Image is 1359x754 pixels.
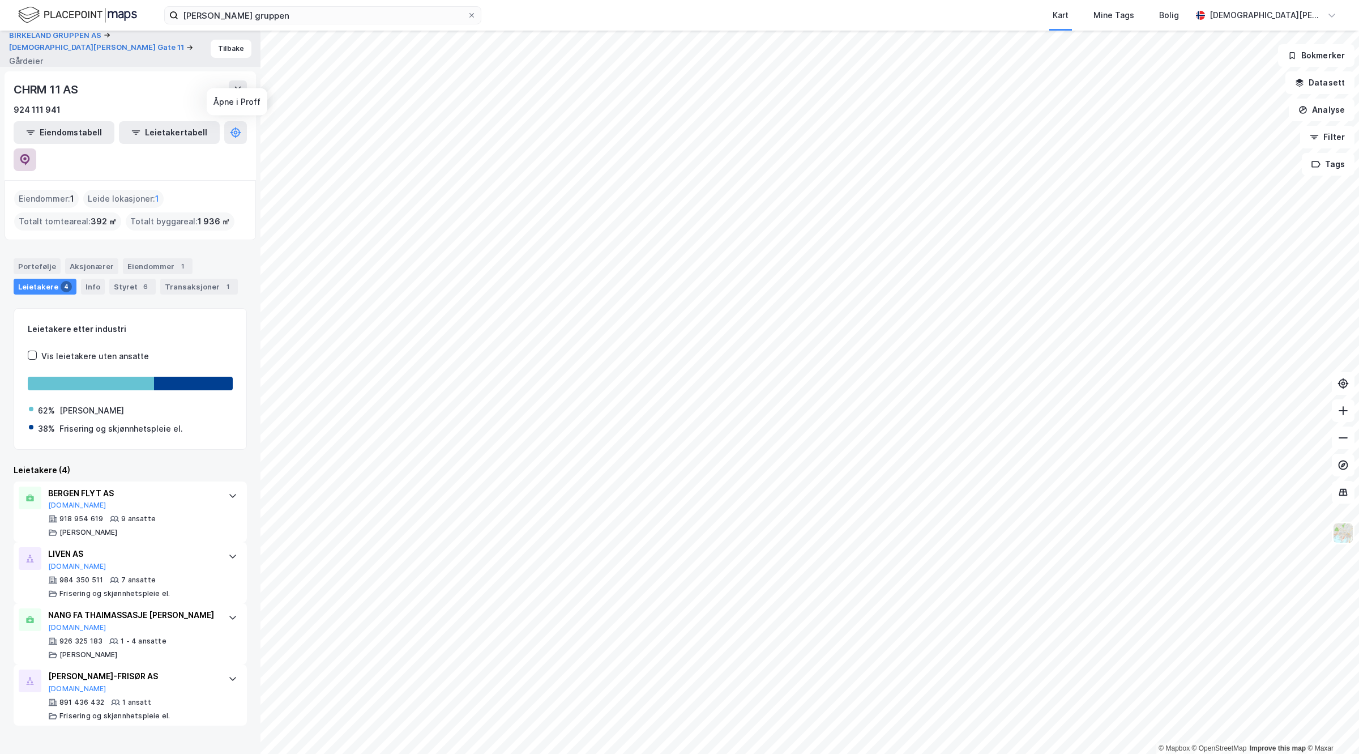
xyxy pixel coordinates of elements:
[1302,153,1354,176] button: Tags
[59,404,124,418] div: [PERSON_NAME]
[121,514,156,523] div: 9 ansatte
[59,576,103,585] div: 984 350 511
[1093,8,1134,22] div: Mine Tags
[48,547,217,561] div: LIVEN AS
[48,487,217,500] div: BERGEN FLYT AS
[198,215,230,228] span: 1 936 ㎡
[121,576,156,585] div: 7 ansatte
[178,7,467,24] input: Søk på adresse, matrikkel, gårdeiere, leietakere eller personer
[155,192,159,206] span: 1
[91,215,117,228] span: 392 ㎡
[177,261,188,272] div: 1
[9,42,186,53] button: [DEMOGRAPHIC_DATA][PERSON_NAME] Gate 11
[122,698,151,707] div: 1 ansatt
[14,258,61,274] div: Portefølje
[222,281,233,292] div: 1
[14,80,80,99] div: CHRM 11 AS
[1250,744,1306,752] a: Improve this map
[48,562,106,571] button: [DOMAIN_NAME]
[38,404,55,418] div: 62%
[1210,8,1323,22] div: [DEMOGRAPHIC_DATA][PERSON_NAME]
[59,528,118,537] div: [PERSON_NAME]
[1053,8,1069,22] div: Kart
[9,54,43,68] div: Gårdeier
[81,279,105,295] div: Info
[83,190,164,208] div: Leide lokasjoner :
[59,698,104,707] div: 891 436 432
[1332,522,1354,544] img: Z
[14,279,76,295] div: Leietakere
[28,322,233,336] div: Leietakere etter industri
[48,684,106,693] button: [DOMAIN_NAME]
[18,5,137,25] img: logo.f888ab2527a4732fd821a326f86c7f29.svg
[14,121,114,144] button: Eiendomstabell
[121,637,166,646] div: 1 - 4 ansatte
[126,212,234,231] div: Totalt byggareal :
[59,589,170,598] div: Frisering og skjønnhetspleie el.
[1159,8,1179,22] div: Bolig
[1302,700,1359,754] iframe: Chat Widget
[48,623,106,632] button: [DOMAIN_NAME]
[65,258,118,274] div: Aksjonærer
[48,608,217,622] div: NANG FA THAIMASSASJE [PERSON_NAME]
[48,670,217,683] div: [PERSON_NAME]-FRISØR AS
[41,350,149,363] div: Vis leietakere uten ansatte
[123,258,193,274] div: Eiendommer
[59,712,170,721] div: Frisering og skjønnhetspleie el.
[211,40,251,58] button: Tilbake
[61,281,72,292] div: 4
[1289,99,1354,121] button: Analyse
[14,212,121,231] div: Totalt tomteareal :
[1192,744,1247,752] a: OpenStreetMap
[14,103,61,117] div: 924 111 941
[48,501,106,510] button: [DOMAIN_NAME]
[1278,44,1354,67] button: Bokmerker
[1159,744,1190,752] a: Mapbox
[140,281,151,292] div: 6
[9,30,104,41] button: BIRKELAND GRUPPEN AS
[109,279,156,295] div: Styret
[59,514,103,523] div: 918 954 619
[59,650,118,659] div: [PERSON_NAME]
[70,192,74,206] span: 1
[14,190,79,208] div: Eiendommer :
[14,463,247,477] div: Leietakere (4)
[160,279,238,295] div: Transaksjoner
[59,422,183,436] div: Frisering og skjønnhetspleie el.
[1300,126,1354,148] button: Filter
[59,637,102,646] div: 926 325 183
[119,121,220,144] button: Leietakertabell
[38,422,55,436] div: 38%
[1285,71,1354,94] button: Datasett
